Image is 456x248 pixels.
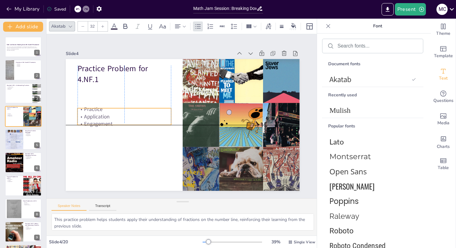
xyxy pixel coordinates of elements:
[16,66,40,67] p: Overview
[264,21,273,31] div: Text effects
[431,108,456,131] div: Add images, graphics, shapes or video
[81,52,177,84] p: Practice Problem for 4.NF.1
[436,30,450,37] span: Theme
[7,86,31,88] p: Understanding
[16,61,40,63] p: Overview of 4th Grade NF Standards
[436,3,448,16] button: M C
[25,133,40,134] p: Challenge
[34,96,40,102] div: 3
[439,75,448,82] span: Text
[322,87,423,103] div: Recently used
[329,137,414,146] span: Lato
[78,95,172,112] p: Practice
[434,53,453,59] span: Template
[25,229,40,230] p: Application
[34,165,40,171] div: 6
[25,135,40,136] p: Engagement
[193,4,257,13] input: Insert title
[7,88,31,89] p: Recognition
[329,106,414,115] span: Mulish
[25,223,40,226] p: Standard 4.NF.3: Adding and Subtracting Fractions
[7,180,21,181] p: Strategy
[34,119,40,125] div: 4
[25,153,40,156] p: Standard 4.NF.2: Comparing Fractions
[431,41,456,63] div: Add ready made slides
[244,21,258,31] div: Column Count
[329,212,414,221] span: Raleway
[7,89,31,90] p: Meaning
[16,64,40,66] p: Overview
[89,204,117,211] button: Transcript
[5,129,42,150] div: 5
[289,23,298,30] div: Background color
[431,153,456,175] div: Add a table
[294,240,315,245] span: Single View
[25,158,40,159] p: Application
[437,143,450,150] span: Charts
[431,63,456,86] div: Add text boxes
[5,4,42,14] button: My Library
[329,196,414,207] span: Poppins
[7,46,40,50] p: Join us as we dive into [US_STATE] State's 4th Grade Math Standards focusing on fractions! We'll ...
[25,134,40,135] p: Calculation
[329,74,409,85] span: Akatab
[322,118,423,134] div: Popular fonts
[34,50,40,55] div: 1
[5,83,42,103] div: 3
[49,239,203,245] div: Slide 4 / 20
[329,152,414,161] span: Montserrat
[438,164,449,171] span: Table
[7,107,21,110] p: Practice Problem for 4.NF.1
[5,199,42,219] div: 8
[7,176,21,179] p: Practice Problem for 4.NF.2
[329,181,414,192] span: Oswald
[34,142,40,148] div: 5
[23,202,40,203] p: Real-life
[7,181,21,182] p: Engagement
[78,102,171,119] p: Application
[305,21,315,31] div: Layout
[329,166,414,177] span: Open Sans
[25,156,40,157] p: Comparison
[322,56,423,72] div: Document fonts
[51,204,87,211] button: Speaker Notes
[34,189,40,194] div: 7
[329,227,414,235] span: Roboto
[333,19,422,34] p: Font
[77,109,171,126] p: Engagement
[278,21,285,31] div: Border settings
[7,50,40,51] p: Generated with [URL]
[25,227,40,229] p: Understanding
[5,175,42,196] div: 7
[25,226,40,227] p: Addition
[431,19,456,41] div: Change the overall theme
[433,97,454,104] span: Questions
[5,152,42,173] div: 6
[25,130,40,133] p: Pizza Party Fraction Challenge
[23,203,40,204] p: Comparison
[16,63,40,65] p: Overview
[23,204,40,205] p: Problem-solving
[338,43,418,49] input: Search fonts...
[7,85,31,86] p: Standard 4.NF.1: Understanding Fractions
[50,22,67,30] div: Akatab
[51,214,314,231] textarea: This practice problem helps students apply their understanding of fractions on the number line, r...
[7,114,21,116] p: Application
[23,200,40,202] p: Word Problem for 4.NF.2
[7,44,39,45] strong: Math Jam Session: Breaking Down 4th Grade NF Standards!
[34,73,40,79] div: 2
[7,113,21,115] p: Practice
[395,3,426,16] button: Present
[7,179,21,180] p: Comparison
[5,37,42,57] div: 1
[382,3,394,16] button: Export to PowerPoint
[7,246,40,247] p: Practice Problem for 4.NF.3
[47,6,66,12] div: Saved
[437,120,449,126] span: Media
[5,222,42,242] div: 9
[268,239,283,245] div: 39 %
[73,39,239,62] div: Slide 4
[7,116,21,117] p: Engagement
[25,157,40,158] p: Understanding
[3,22,43,32] button: Add slide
